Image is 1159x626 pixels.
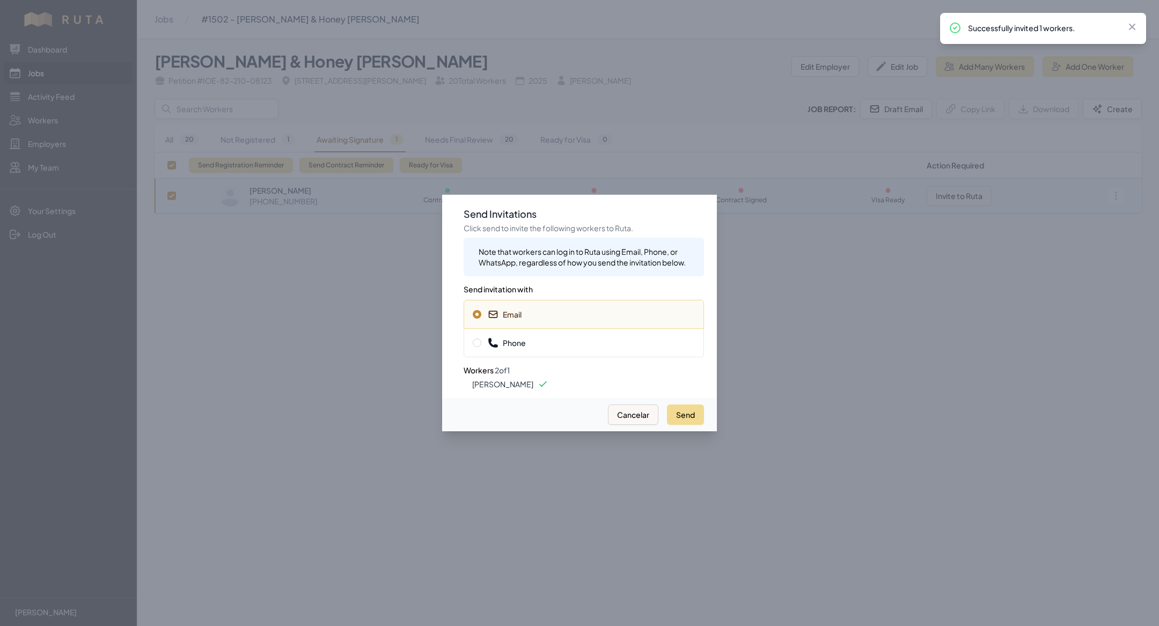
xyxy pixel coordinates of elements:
[488,309,522,320] span: Email
[495,365,510,375] span: 2 of 1
[464,276,704,296] h3: Send invitation with
[667,404,704,425] button: Send
[464,357,704,377] h3: Workers
[464,223,704,233] p: Click send to invite the following workers to Ruta.
[479,246,695,268] div: Note that workers can log in to Ruta using Email, Phone, or WhatsApp, regardless of how you send ...
[472,379,704,389] li: [PERSON_NAME]
[488,337,526,348] span: Phone
[464,208,704,220] h3: Send Invitations
[968,23,1118,33] p: Successfully invited 1 workers.
[608,404,658,425] button: Cancelar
